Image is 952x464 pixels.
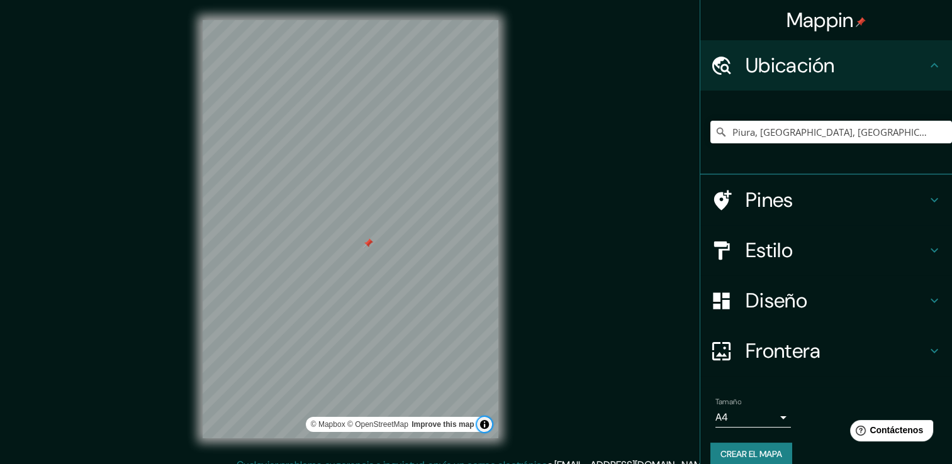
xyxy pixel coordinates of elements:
[710,121,952,143] input: Elige tu ciudad o área
[746,187,927,213] h4: Pines
[412,420,474,429] a: Map feedback
[700,225,952,275] div: Estilo
[746,288,927,313] h4: Diseño
[700,275,952,326] div: Diseño
[700,175,952,225] div: Pines
[746,338,927,363] h4: Frontera
[746,53,927,78] h4: Ubicación
[700,40,952,91] div: Ubicación
[203,20,498,438] canvas: Mapa
[720,446,782,462] font: Crear el mapa
[856,17,866,27] img: pin-icon.png
[347,420,408,429] a: OpenStreetMap
[746,238,927,263] h4: Estilo
[840,415,938,450] iframe: Help widget launcher
[715,397,741,407] label: Tamaño
[311,420,345,429] a: Mapbox
[477,417,492,432] button: Alternar atribución
[715,407,791,428] div: A4
[787,7,854,33] font: Mappin
[700,326,952,376] div: Frontera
